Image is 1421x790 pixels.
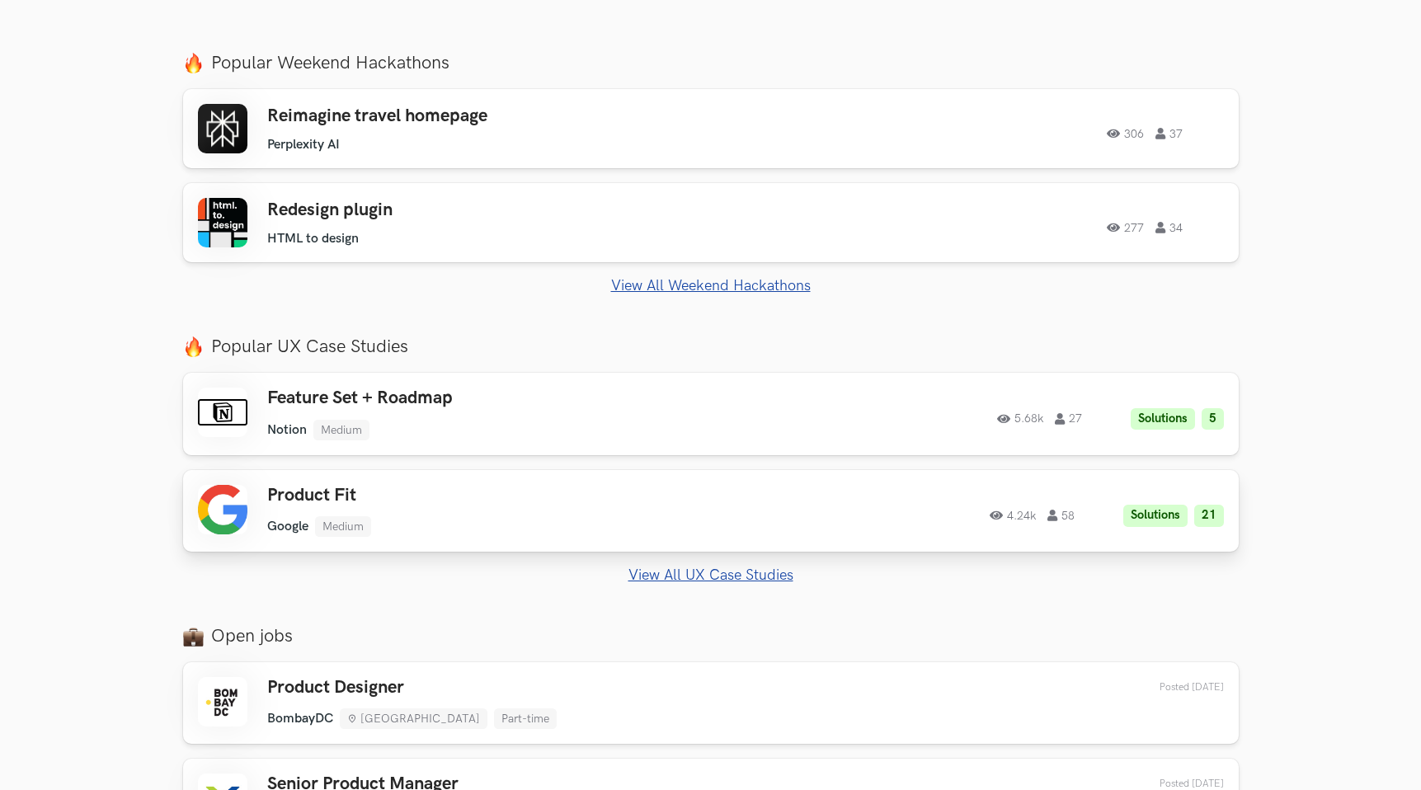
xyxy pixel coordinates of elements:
span: 34 [1155,222,1183,233]
span: 5.68k [997,413,1043,425]
h3: Product Fit [267,485,736,506]
span: 306 [1107,128,1144,139]
span: 277 [1107,222,1144,233]
h3: Redesign plugin [267,200,736,221]
a: Product Designer BombayDC [GEOGRAPHIC_DATA] Part-time Posted [DATE] [183,662,1239,744]
li: Solutions [1123,505,1188,527]
li: Notion [267,422,307,438]
span: 27 [1055,413,1082,425]
li: 5 [1202,408,1224,430]
li: [GEOGRAPHIC_DATA] [340,708,487,729]
li: Google [267,519,308,534]
li: Medium [315,516,371,537]
li: Solutions [1131,408,1195,430]
a: Redesign plugin HTML to design 277 34 [183,183,1239,262]
li: HTML to design [267,231,359,247]
a: Feature Set + Roadmap Notion Medium 5.68k 27 Solutions 5 [183,373,1239,454]
li: BombayDC [267,711,333,727]
li: Part-time [494,708,557,729]
div: 20th Aug [1121,681,1224,694]
li: Medium [313,420,369,440]
div: 20th Aug [1121,778,1224,790]
label: Open jobs [183,625,1239,647]
a: View All UX Case Studies [183,567,1239,584]
label: Popular UX Case Studies [183,336,1239,358]
a: Reimagine travel homepage Perplexity AI 306 37 [183,89,1239,168]
span: 37 [1155,128,1183,139]
img: fire.png [183,53,204,73]
a: Product Fit Google Medium 4.24k 58 Solutions 21 [183,470,1239,552]
span: 58 [1047,510,1075,521]
label: Popular Weekend Hackathons [183,52,1239,74]
li: 21 [1194,505,1224,527]
img: fire.png [183,336,204,357]
span: 4.24k [990,510,1036,521]
h3: Feature Set + Roadmap [267,388,736,409]
li: Perplexity AI [267,137,340,153]
img: briefcase_emoji.png [183,626,204,647]
h3: Product Designer [267,677,557,698]
h3: Reimagine travel homepage [267,106,736,127]
a: View All Weekend Hackathons [183,277,1239,294]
